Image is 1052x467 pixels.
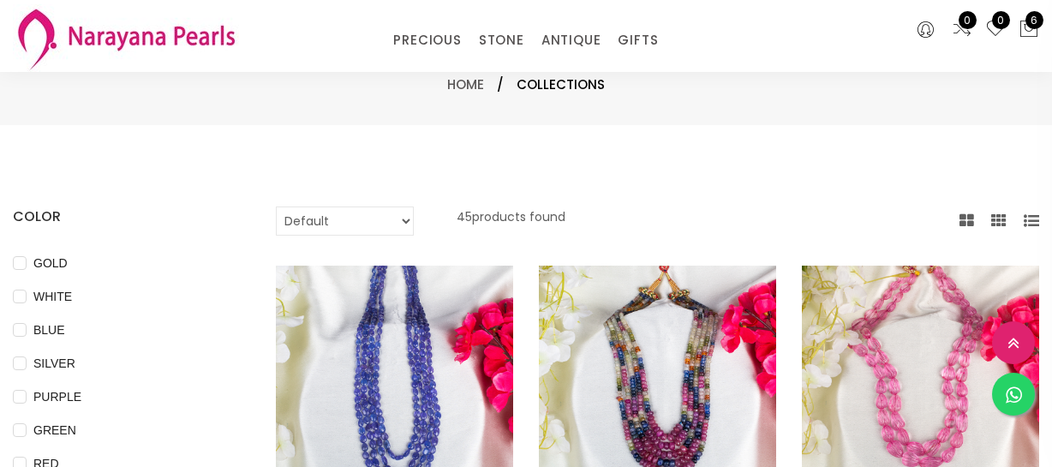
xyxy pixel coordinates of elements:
p: 45 products found [457,207,565,236]
span: / [497,75,504,95]
h4: COLOR [13,207,224,227]
span: SILVER [27,354,82,373]
a: Home [447,75,484,93]
span: WHITE [27,287,79,306]
span: Collections [517,75,605,95]
button: 6 [1019,19,1039,41]
span: 6 [1025,11,1043,29]
span: BLUE [27,320,72,339]
a: GIFTS [618,27,658,53]
span: GOLD [27,254,75,272]
span: PURPLE [27,387,88,406]
a: 0 [952,19,972,41]
a: PRECIOUS [393,27,461,53]
span: 0 [992,11,1010,29]
span: GREEN [27,421,83,440]
a: STONE [479,27,524,53]
span: 0 [959,11,977,29]
a: 0 [985,19,1006,41]
a: ANTIQUE [541,27,601,53]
